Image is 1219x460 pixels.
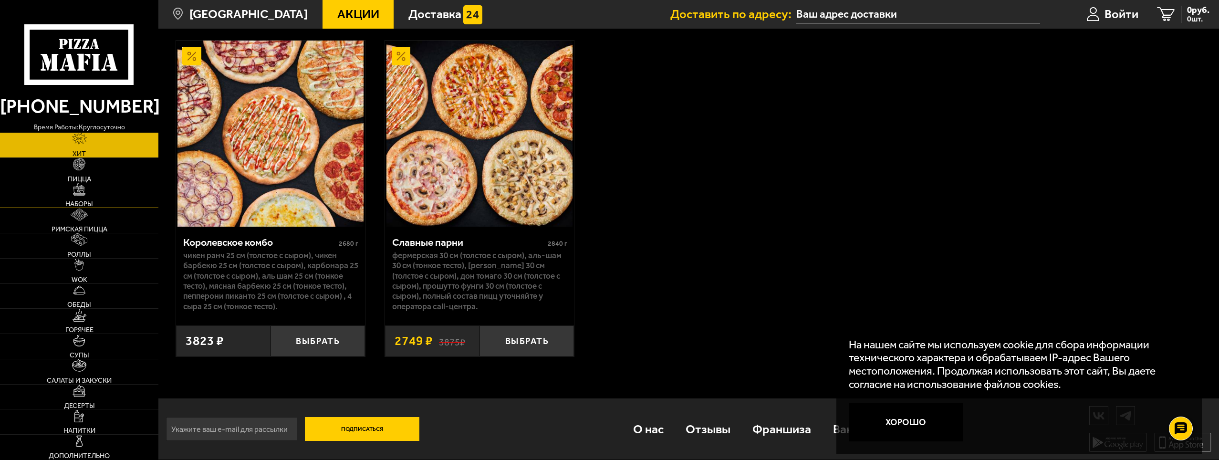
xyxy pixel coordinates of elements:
[675,408,741,450] a: Отзывы
[64,402,95,409] span: Десерты
[271,325,365,356] button: Выбрать
[176,41,365,227] a: АкционныйКоролевское комбо
[408,8,461,21] span: Доставка
[72,276,87,283] span: WOK
[183,251,358,312] p: Чикен Ранч 25 см (толстое с сыром), Чикен Барбекю 25 см (толстое с сыром), Карбонара 25 см (толст...
[385,41,574,227] a: АкционныйСлавные парни
[177,41,364,227] img: Королевское комбо
[73,150,86,157] span: Хит
[52,226,107,232] span: Римская пицца
[741,408,822,450] a: Франшиза
[849,403,963,441] button: Хорошо
[47,377,112,384] span: Салаты и закуски
[67,301,91,308] span: Обеды
[392,251,567,312] p: Фермерская 30 см (толстое с сыром), Аль-Шам 30 см (тонкое тесто), [PERSON_NAME] 30 см (толстое с ...
[305,417,419,441] button: Подписаться
[796,6,1040,23] input: Ваш адрес доставки
[463,5,482,24] img: 15daf4d41897b9f0e9f617042186c801.svg
[849,338,1183,391] p: На нашем сайте мы используем cookie для сбора информации технического характера и обрабатываем IP...
[186,335,224,347] span: 3823 ₽
[1104,8,1138,21] span: Войти
[479,325,574,356] button: Выбрать
[622,408,675,450] a: О нас
[182,47,201,66] img: Акционный
[166,417,297,441] input: Укажите ваш e-mail для рассылки
[392,47,411,66] img: Акционный
[670,8,796,21] span: Доставить по адресу:
[49,452,110,459] span: Дополнительно
[548,240,567,248] span: 2840 г
[189,8,308,21] span: [GEOGRAPHIC_DATA]
[65,200,93,207] span: Наборы
[65,326,94,333] span: Горячее
[392,236,545,249] div: Славные парни
[822,408,896,450] a: Вакансии
[439,335,465,347] s: 3875 ₽
[1187,15,1209,23] span: 0 шт.
[1187,6,1209,15] span: 0 руб.
[70,352,89,358] span: Супы
[68,176,91,182] span: Пицца
[183,236,336,249] div: Королевское комбо
[337,8,379,21] span: Акции
[395,335,433,347] span: 2749 ₽
[67,251,91,258] span: Роллы
[386,41,573,227] img: Славные парни
[63,427,95,434] span: Напитки
[339,240,358,248] span: 2680 г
